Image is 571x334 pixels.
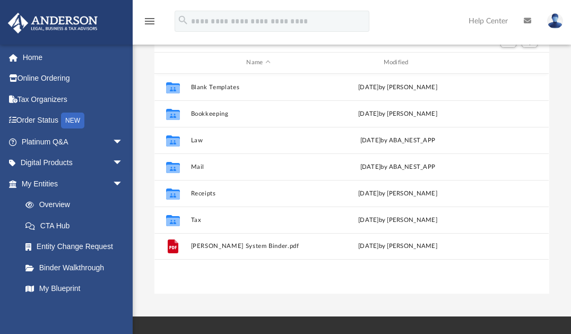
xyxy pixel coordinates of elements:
div: [DATE] by [PERSON_NAME] [331,215,465,225]
span: arrow_drop_down [113,131,134,153]
div: id [470,58,544,67]
a: CTA Hub [15,215,139,236]
img: Anderson Advisors Platinum Portal [5,13,101,33]
a: Digital Productsarrow_drop_down [7,152,139,174]
div: Name [191,58,326,67]
a: Entity Change Request [15,236,139,258]
i: search [177,14,189,26]
div: id [159,58,186,67]
a: My Blueprint [15,278,134,299]
div: [DATE] by [PERSON_NAME] [331,242,465,251]
a: menu [143,20,156,28]
div: [DATE] by [PERSON_NAME] [331,189,465,198]
button: Receipts [191,190,326,196]
a: Order StatusNEW [7,110,139,132]
div: [DATE] by [PERSON_NAME] [331,109,465,118]
span: arrow_drop_down [113,152,134,174]
span: arrow_drop_down [113,173,134,195]
a: Tax Organizers [7,89,139,110]
a: Binder Walkthrough [15,257,139,278]
div: Modified [330,58,465,67]
a: My Entitiesarrow_drop_down [7,173,139,194]
div: NEW [61,113,84,129]
a: Overview [15,194,139,216]
div: [DATE] by ABA_NEST_APP [331,162,465,172]
a: Online Ordering [7,68,139,89]
div: grid [154,74,549,294]
img: User Pic [547,13,563,29]
i: menu [143,15,156,28]
div: [DATE] by ABA_NEST_APP [331,135,465,145]
button: Mail [191,163,326,170]
button: Bookkeeping [191,110,326,117]
a: Home [7,47,139,68]
button: Law [191,136,326,143]
div: [DATE] by [PERSON_NAME] [331,82,465,92]
button: Blank Templates [191,83,326,90]
a: Platinum Q&Aarrow_drop_down [7,131,139,152]
button: [PERSON_NAME] System Binder.pdf [191,243,326,250]
button: Tax [191,216,326,223]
